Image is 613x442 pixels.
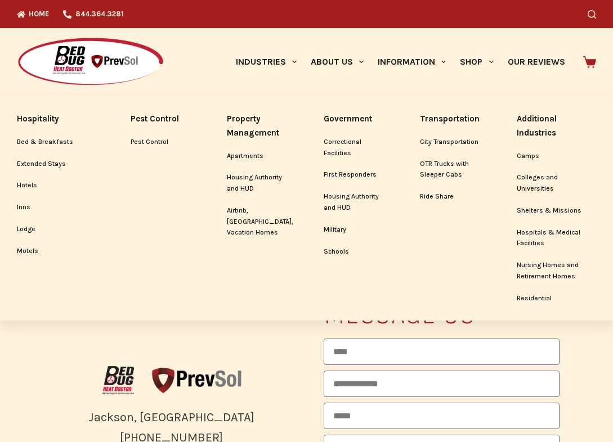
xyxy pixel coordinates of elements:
[517,146,597,167] a: Camps
[17,241,96,262] a: Motels
[17,219,96,240] a: Lodge
[17,175,96,196] a: Hotels
[227,146,289,167] a: Apartments
[324,219,386,241] a: Military
[17,154,96,175] a: Extended Stays
[324,107,386,131] a: Government
[17,197,96,218] a: Inns
[588,10,596,19] button: Search
[131,132,193,153] a: Pest Control
[420,132,482,153] a: City Transportation
[517,255,597,287] a: Nursing Homes and Retirement Homes
[303,28,370,96] a: About Us
[227,107,289,145] a: Property Management
[517,107,597,145] a: Additional Industries
[227,167,289,200] a: Housing Authority and HUD
[420,186,482,208] a: Ride Share
[517,200,597,222] a: Shelters & Missions
[324,132,386,164] a: Correctional Facilities
[227,200,289,243] a: Airbnb, [GEOGRAPHIC_DATA], Vacation Homes
[17,107,96,131] a: Hospitality
[500,28,572,96] a: Our Reviews
[17,37,164,87] img: Prevsol/Bed Bug Heat Doctor
[453,28,500,96] a: Shop
[517,167,597,200] a: Colleges and Universities
[131,107,193,131] a: Pest Control
[324,303,560,327] h3: Message us
[517,222,597,255] a: Hospitals & Medical Facilities
[324,241,386,263] a: Schools
[324,164,386,186] a: First Responders
[517,288,597,309] a: Residential
[229,28,303,96] a: Industries
[371,28,453,96] a: Information
[229,28,572,96] nav: Primary
[324,186,386,219] a: Housing Authority and HUD
[420,154,482,186] a: OTR Trucks with Sleeper Cabs
[17,132,96,153] a: Bed & Breakfasts
[420,107,482,131] a: Transportation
